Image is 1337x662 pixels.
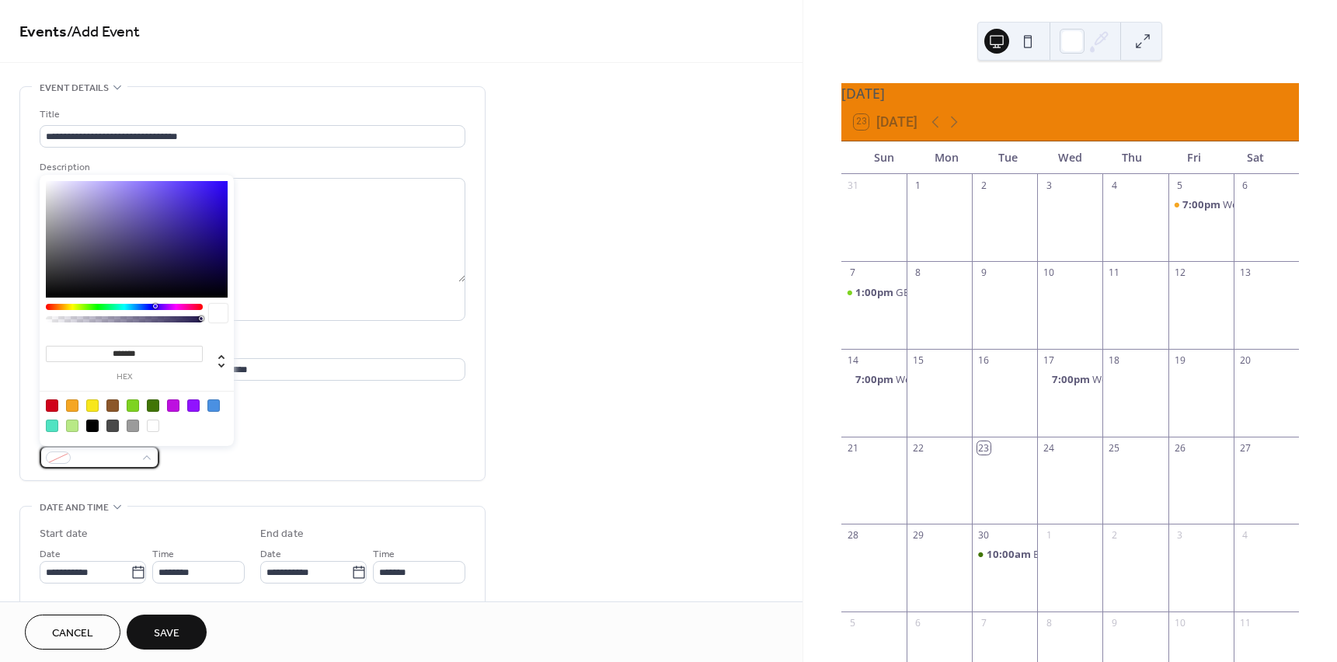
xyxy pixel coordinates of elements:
[977,267,991,280] div: 9
[46,420,58,432] div: #50E3C2
[841,285,907,299] div: GEN MIX Festival - Bridging
[1238,179,1252,192] div: 6
[911,354,924,368] div: 15
[911,441,924,455] div: 22
[127,399,139,412] div: #7ED321
[977,141,1039,173] div: Tue
[207,399,220,412] div: #4A90E2
[373,546,395,563] span: Time
[987,547,1033,561] span: 10:00am
[1238,529,1252,542] div: 4
[152,546,174,563] span: Time
[855,372,896,386] span: 7:00pm
[86,420,99,432] div: #000000
[841,83,1299,103] div: [DATE]
[147,420,159,432] div: #FFFFFF
[1238,441,1252,455] div: 27
[260,546,281,563] span: Date
[846,179,859,192] div: 31
[19,17,67,47] a: Events
[911,267,924,280] div: 8
[911,616,924,629] div: 6
[1173,441,1186,455] div: 26
[977,529,991,542] div: 30
[1173,267,1186,280] div: 12
[846,267,859,280] div: 7
[1173,354,1186,368] div: 19
[977,616,991,629] div: 7
[841,372,907,386] div: West Orange African Heritage Organization (WOAHO) Town Council Debate
[1182,197,1223,211] span: 7:00pm
[1238,267,1252,280] div: 13
[66,420,78,432] div: #B8E986
[846,441,859,455] div: 21
[854,141,916,173] div: Sun
[40,526,88,542] div: Start date
[1108,354,1121,368] div: 18
[855,285,896,299] span: 1:00pm
[86,399,99,412] div: #F8E71C
[46,399,58,412] div: #D0021B
[846,354,859,368] div: 14
[1052,372,1092,386] span: 7:00pm
[1168,197,1234,211] div: West Orange African Heritage Organization First Friday
[40,340,462,356] div: Location
[66,399,78,412] div: #F5A623
[40,500,109,516] span: Date and time
[1108,267,1121,280] div: 11
[1173,179,1186,192] div: 5
[67,17,140,47] span: / Add Event
[1043,267,1056,280] div: 10
[1033,547,1191,561] div: Essex County Senior Wellness Day
[911,179,924,192] div: 1
[106,399,119,412] div: #8B572A
[187,399,200,412] div: #9013FE
[40,546,61,563] span: Date
[846,529,859,542] div: 28
[52,625,93,642] span: Cancel
[1043,354,1056,368] div: 17
[911,529,924,542] div: 29
[1043,179,1056,192] div: 3
[915,141,977,173] div: Mon
[1108,529,1121,542] div: 2
[1173,529,1186,542] div: 3
[1238,354,1252,368] div: 20
[167,399,179,412] div: #BD10E0
[846,616,859,629] div: 5
[896,285,1022,299] div: GEN MIX Festival - Bridging
[1037,372,1102,386] div: West Orange African Heritage Organization General Meeting and Elections
[127,615,207,650] button: Save
[1101,141,1163,173] div: Thu
[1039,141,1101,173] div: Wed
[1108,441,1121,455] div: 25
[40,159,462,176] div: Description
[896,372,1242,386] div: West Orange African Heritage Organization (WOAHO) Town Council Debate
[106,420,119,432] div: #4A4A4A
[1043,616,1056,629] div: 8
[1238,616,1252,629] div: 11
[1043,441,1056,455] div: 24
[154,625,179,642] span: Save
[147,399,159,412] div: #417505
[977,179,991,192] div: 2
[46,373,203,382] label: hex
[25,615,120,650] button: Cancel
[1163,141,1225,173] div: Fri
[972,547,1037,561] div: Essex County Senior Wellness Day
[40,80,109,96] span: Event details
[40,106,462,123] div: Title
[1043,529,1056,542] div: 1
[977,441,991,455] div: 23
[1108,179,1121,192] div: 4
[1108,616,1121,629] div: 9
[260,526,304,542] div: End date
[977,354,991,368] div: 16
[1224,141,1287,173] div: Sat
[127,420,139,432] div: #9B9B9B
[1173,616,1186,629] div: 10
